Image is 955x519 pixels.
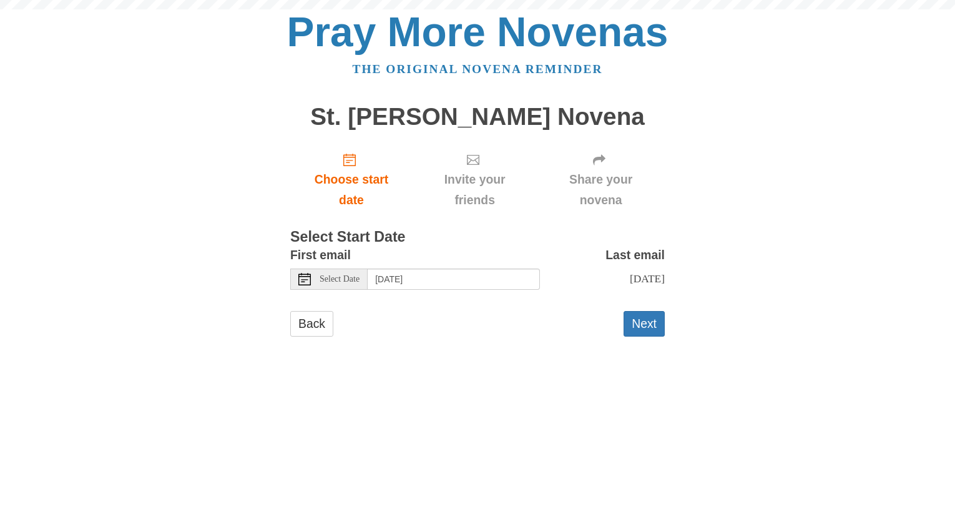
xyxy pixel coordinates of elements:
a: Back [290,311,333,337]
h3: Select Start Date [290,229,665,245]
a: The original novena reminder [353,62,603,76]
span: Select Date [320,275,360,284]
a: Choose start date [290,142,413,217]
button: Next [624,311,665,337]
span: Share your novena [549,169,652,210]
div: Click "Next" to confirm your start date first. [537,142,665,217]
label: First email [290,245,351,265]
a: Pray More Novenas [287,9,668,55]
label: Last email [605,245,665,265]
span: Invite your friends [425,169,524,210]
h1: St. [PERSON_NAME] Novena [290,104,665,131]
span: [DATE] [630,272,665,285]
div: Click "Next" to confirm your start date first. [413,142,537,217]
span: Choose start date [303,169,400,210]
